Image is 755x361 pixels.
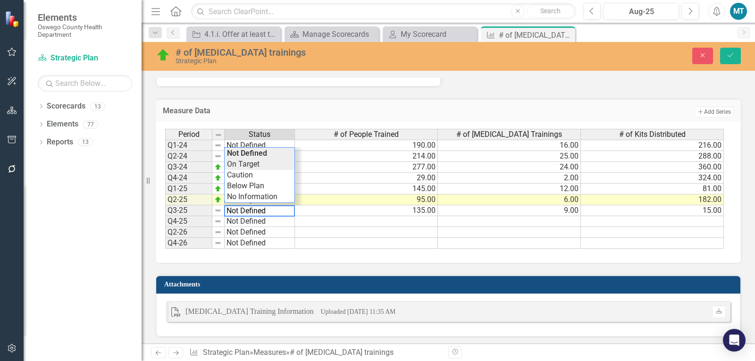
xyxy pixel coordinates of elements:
[385,28,475,40] a: My Scorecard
[295,173,438,184] td: 29.00
[225,216,295,227] td: Not Defined
[214,218,222,225] img: 8DAGhfEEPCf229AAAAAElFTkSuQmCC
[214,196,222,203] img: zOikAAAAAElFTkSuQmCC
[438,140,581,151] td: 16.00
[165,205,212,216] td: Q3-25
[38,53,132,64] a: Strategic Plan
[607,6,676,17] div: Aug-25
[83,120,98,128] div: 77
[176,58,480,65] div: Strategic Plan
[214,174,222,182] img: zOikAAAAAElFTkSuQmCC
[287,28,377,40] a: Manage Scorecards
[723,329,746,352] div: Open Intercom Messenger
[604,3,679,20] button: Aug-25
[5,10,21,27] img: ClearPoint Strategy
[165,227,212,238] td: Q2-26
[438,194,581,205] td: 6.00
[38,75,132,92] input: Search Below...
[215,131,222,139] img: 8DAGhfEEPCf229AAAAAElFTkSuQmCC
[227,149,267,158] strong: Not Defined
[214,207,222,214] img: 8DAGhfEEPCf229AAAAAElFTkSuQmCC
[295,194,438,205] td: 95.00
[225,192,294,202] td: No Information
[295,205,438,216] td: 135.00
[540,7,561,15] span: Search
[581,151,724,162] td: 288.00
[581,162,724,173] td: 360.00
[38,23,132,39] small: Oswego County Health Department
[225,227,295,238] td: Not Defined
[163,107,474,115] h3: Measure Data
[499,29,573,41] div: # of [MEDICAL_DATA] trainings
[214,185,222,193] img: zOikAAAAAElFTkSuQmCC
[214,163,222,171] img: zOikAAAAAElFTkSuQmCC
[156,48,171,63] img: On Target
[165,162,212,173] td: Q3-24
[165,173,212,184] td: Q4-24
[225,181,294,192] td: Below Plan
[253,348,286,357] a: Measures
[90,102,105,110] div: 13
[47,119,78,130] a: Elements
[165,194,212,205] td: Q2-25
[185,306,314,317] div: [MEDICAL_DATA] Training Information
[438,205,581,216] td: 9.00
[321,308,395,315] small: Uploaded [DATE] 11:35 AM
[581,184,724,194] td: 81.00
[438,151,581,162] td: 25.00
[47,101,85,112] a: Scorecards
[438,162,581,173] td: 24.00
[225,140,295,151] td: Not Defined
[619,130,686,139] span: # of Kits Distributed
[203,348,250,357] a: Strategic Plan
[165,216,212,227] td: Q4-25
[581,194,724,205] td: 182.00
[191,3,576,20] input: Search ClearPoint...
[334,130,399,139] span: # of People Trained
[225,159,294,170] td: On Target
[438,184,581,194] td: 12.00
[295,140,438,151] td: 190.00
[214,239,222,247] img: 8DAGhfEEPCf229AAAAAElFTkSuQmCC
[164,281,736,288] h3: Attachments
[189,347,441,358] div: » »
[456,130,562,139] span: # of [MEDICAL_DATA] Trainings
[302,28,377,40] div: Manage Scorecards
[295,184,438,194] td: 145.00
[581,205,724,216] td: 15.00
[214,142,222,149] img: 8DAGhfEEPCf229AAAAAElFTkSuQmCC
[214,228,222,236] img: 8DAGhfEEPCf229AAAAAElFTkSuQmCC
[225,170,294,181] td: Caution
[249,130,270,139] span: Status
[694,107,734,117] button: Add Series
[214,152,222,160] img: 8DAGhfEEPCf229AAAAAElFTkSuQmCC
[730,3,747,20] button: MT
[581,140,724,151] td: 216.00
[189,28,278,40] a: 4.1.i. Offer at least ten [MEDICAL_DATA] trainings throughout the community annually.
[581,173,724,184] td: 324.00
[178,130,200,139] span: Period
[165,238,212,249] td: Q4-26
[295,162,438,173] td: 277.00
[527,5,574,18] button: Search
[165,184,212,194] td: Q1-25
[204,28,278,40] div: 4.1.i. Offer at least ten [MEDICAL_DATA] trainings throughout the community annually.
[165,140,212,151] td: Q1-24
[38,12,132,23] span: Elements
[165,151,212,162] td: Q2-24
[47,137,73,148] a: Reports
[401,28,475,40] div: My Scorecard
[78,138,93,146] div: 13
[295,151,438,162] td: 214.00
[438,173,581,184] td: 2.00
[176,47,480,58] div: # of [MEDICAL_DATA] trainings
[225,238,295,249] td: Not Defined
[290,348,394,357] div: # of [MEDICAL_DATA] trainings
